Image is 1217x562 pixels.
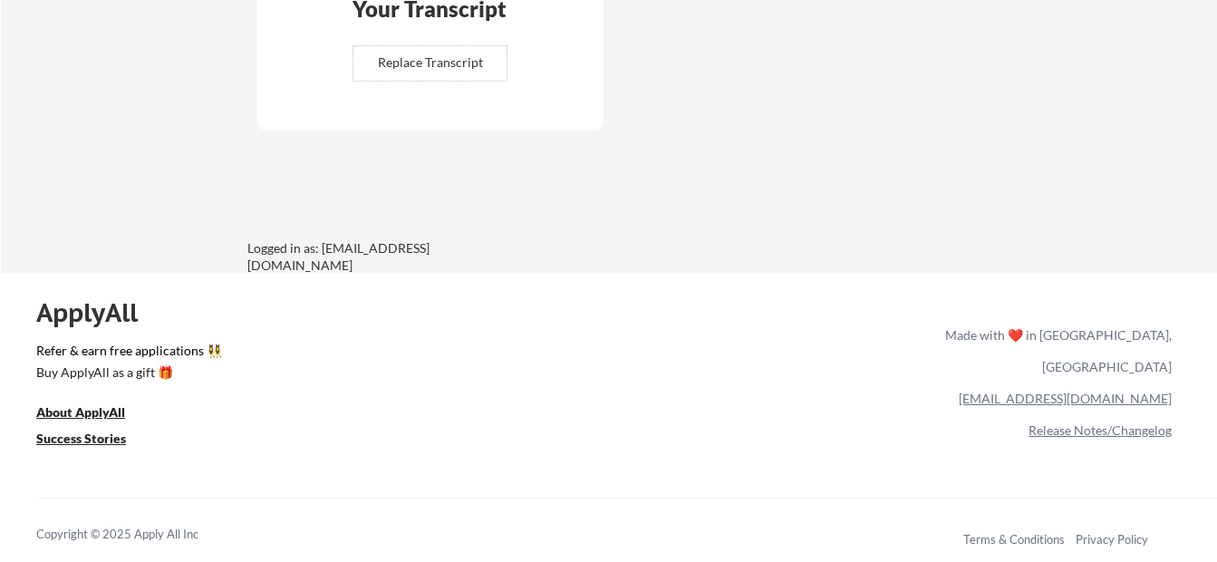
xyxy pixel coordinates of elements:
[36,431,126,446] u: Success Stories
[36,526,245,544] div: Copyright © 2025 Apply All Inc
[959,391,1172,406] a: [EMAIL_ADDRESS][DOMAIN_NAME]
[963,532,1065,547] a: Terms & Conditions
[36,430,150,452] a: Success Stories
[938,319,1172,383] div: Made with ❤️ in [GEOGRAPHIC_DATA], [GEOGRAPHIC_DATA]
[1029,422,1172,438] a: Release Notes/Changelog
[36,297,159,328] div: ApplyAll
[36,344,566,363] a: Refer & earn free applications 👯‍♀️
[247,239,519,275] div: Logged in as: [EMAIL_ADDRESS][DOMAIN_NAME]
[36,363,217,386] a: Buy ApplyAll as a gift 🎁
[36,403,150,426] a: About ApplyAll
[36,404,125,420] u: About ApplyAll
[36,366,217,379] div: Buy ApplyAll as a gift 🎁
[1076,532,1148,547] a: Privacy Policy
